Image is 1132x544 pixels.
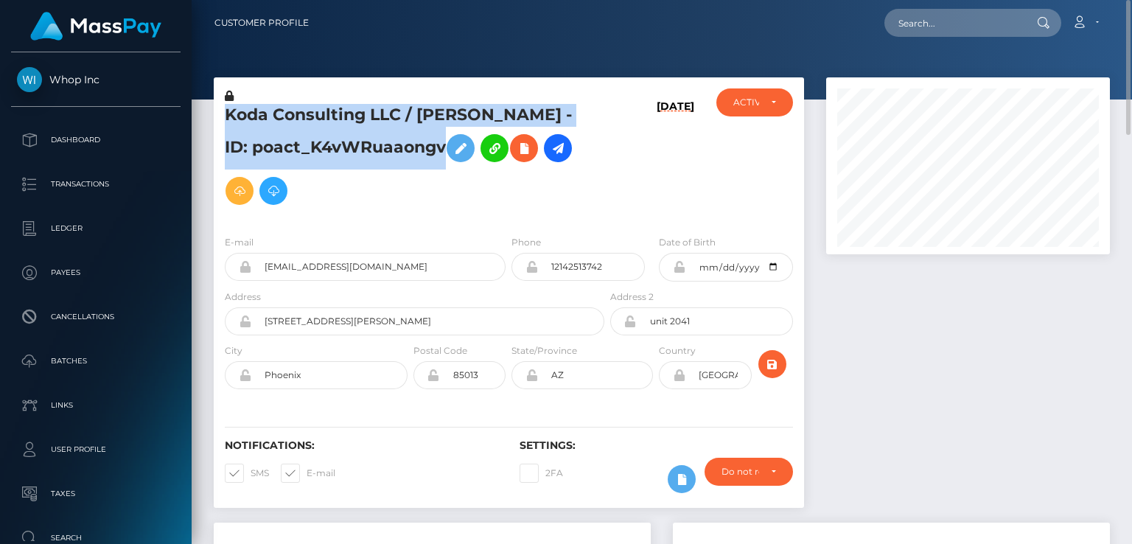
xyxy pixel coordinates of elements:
[225,104,596,212] h5: Koda Consulting LLC / [PERSON_NAME] - ID: poact_K4vWRuaaongv
[659,344,696,358] label: Country
[716,88,792,116] button: ACTIVE
[214,7,309,38] a: Customer Profile
[11,343,181,380] a: Batches
[30,12,161,41] img: MassPay Logo
[657,100,694,217] h6: [DATE]
[659,236,716,249] label: Date of Birth
[281,464,335,483] label: E-mail
[17,67,42,92] img: Whop Inc
[11,166,181,203] a: Transactions
[17,129,175,151] p: Dashboard
[11,122,181,158] a: Dashboard
[11,299,181,335] a: Cancellations
[225,236,254,249] label: E-mail
[17,483,175,505] p: Taxes
[17,262,175,284] p: Payees
[544,134,572,162] a: Initiate Payout
[733,97,758,108] div: ACTIVE
[511,236,541,249] label: Phone
[17,439,175,461] p: User Profile
[11,73,181,86] span: Whop Inc
[17,173,175,195] p: Transactions
[11,431,181,468] a: User Profile
[722,466,759,478] div: Do not require
[884,9,1023,37] input: Search...
[225,439,497,452] h6: Notifications:
[520,464,563,483] label: 2FA
[705,458,793,486] button: Do not require
[17,350,175,372] p: Batches
[511,344,577,358] label: State/Province
[17,394,175,416] p: Links
[17,217,175,240] p: Ledger
[11,210,181,247] a: Ledger
[520,439,792,452] h6: Settings:
[11,254,181,291] a: Payees
[413,344,467,358] label: Postal Code
[225,290,261,304] label: Address
[610,290,654,304] label: Address 2
[11,387,181,424] a: Links
[225,464,269,483] label: SMS
[225,344,242,358] label: City
[11,475,181,512] a: Taxes
[17,306,175,328] p: Cancellations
